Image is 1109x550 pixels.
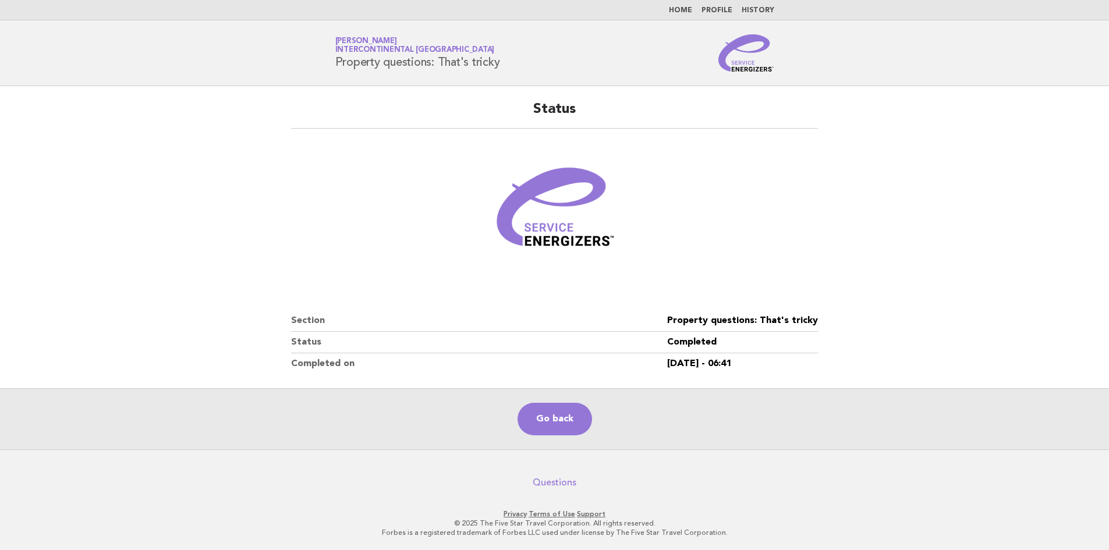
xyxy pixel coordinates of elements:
a: Terms of Use [529,510,575,518]
a: Go back [518,403,592,435]
dt: Section [291,310,667,332]
a: [PERSON_NAME]InterContinental [GEOGRAPHIC_DATA] [335,37,495,54]
p: · · [199,509,911,519]
dt: Completed on [291,353,667,374]
dt: Status [291,332,667,353]
dd: Property questions: That's tricky [667,310,818,332]
a: Home [669,7,692,14]
a: History [742,7,774,14]
dd: Completed [667,332,818,353]
img: Service Energizers [718,34,774,72]
dd: [DATE] - 06:41 [667,353,818,374]
h1: Property questions: That's tricky [335,38,500,68]
a: Profile [701,7,732,14]
h2: Status [291,100,818,129]
p: © 2025 The Five Star Travel Corporation. All rights reserved. [199,519,911,528]
a: Support [577,510,605,518]
img: Verified [485,143,625,282]
a: Privacy [504,510,527,518]
a: Questions [533,477,576,488]
p: Forbes is a registered trademark of Forbes LLC used under license by The Five Star Travel Corpora... [199,528,911,537]
span: InterContinental [GEOGRAPHIC_DATA] [335,47,495,54]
